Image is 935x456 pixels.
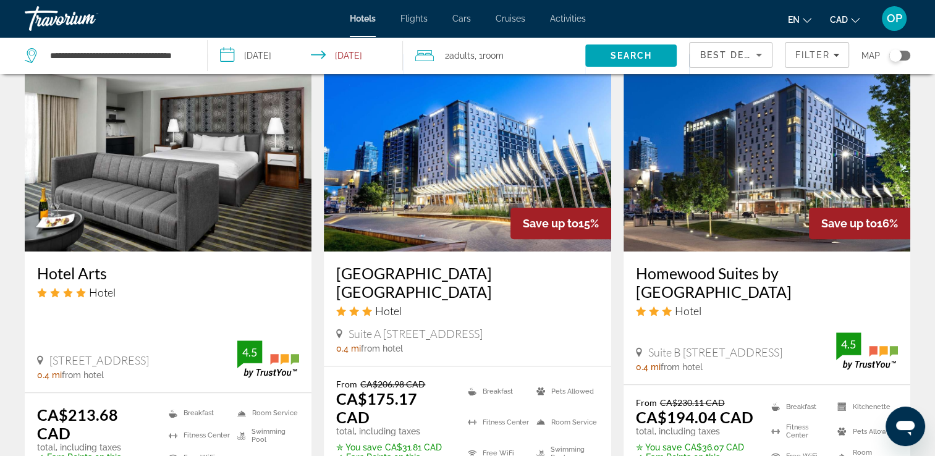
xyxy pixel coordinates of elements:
[675,304,701,318] span: Hotel
[336,426,452,436] p: total, including taxes
[237,345,262,360] div: 4.5
[831,397,898,416] li: Kitchenette
[445,47,475,64] span: 2
[636,397,657,408] span: From
[37,264,299,282] a: Hotel Arts
[887,12,902,25] span: OP
[788,11,811,28] button: Change language
[336,442,452,452] p: CA$31.81 CAD
[462,379,530,403] li: Breakfast
[336,389,417,426] ins: CA$175.17 CAD
[496,14,525,23] a: Cruises
[163,405,231,421] li: Breakfast
[336,442,382,452] span: ✮ You save
[452,14,471,23] a: Cars
[611,51,653,61] span: Search
[49,46,188,65] input: Search hotel destination
[25,2,148,35] a: Travorium
[324,54,611,251] img: Hilton Garden Inn Calgary Downtown
[375,304,402,318] span: Hotel
[660,397,725,408] del: CA$230.11 CAD
[336,379,357,389] span: From
[208,37,403,74] button: Select check in and out date
[880,50,910,61] button: Toggle map
[795,50,830,60] span: Filter
[700,50,764,60] span: Best Deals
[636,426,756,436] p: total, including taxes
[336,264,598,301] a: [GEOGRAPHIC_DATA] [GEOGRAPHIC_DATA]
[785,42,849,68] button: Filters
[585,44,677,67] button: Search
[475,47,504,64] span: , 1
[636,442,756,452] p: CA$36.07 CAD
[62,370,104,380] span: from hotel
[49,353,149,367] span: [STREET_ADDRESS]
[836,337,861,352] div: 4.5
[648,345,782,359] span: Suite B [STREET_ADDRESS]
[400,14,428,23] a: Flights
[809,208,910,239] div: 16%
[163,428,231,444] li: Fitness Center
[700,48,762,62] mat-select: Sort by
[861,47,880,64] span: Map
[350,14,376,23] a: Hotels
[403,37,586,74] button: Travelers: 2 adults, 0 children
[349,327,483,340] span: Suite A [STREET_ADDRESS]
[360,379,425,389] del: CA$206.98 CAD
[831,422,898,441] li: Pets Allowed
[550,14,586,23] a: Activities
[878,6,910,32] button: User Menu
[510,208,611,239] div: 15%
[636,264,898,301] a: Homewood Suites by [GEOGRAPHIC_DATA]
[37,370,62,380] span: 0.4 mi
[231,428,300,444] li: Swimming Pool
[765,422,832,441] li: Fitness Center
[821,217,877,230] span: Save up to
[237,340,299,377] img: TrustYou guest rating badge
[361,344,403,353] span: from hotel
[336,344,361,353] span: 0.4 mi
[523,217,578,230] span: Save up to
[89,285,116,299] span: Hotel
[37,442,153,452] p: total, including taxes
[661,362,703,372] span: from hotel
[37,285,299,299] div: 4 star Hotel
[530,379,599,403] li: Pets Allowed
[636,442,682,452] span: ✮ You save
[336,304,598,318] div: 3 star Hotel
[886,407,925,446] iframe: Button to launch messaging window
[37,405,118,442] ins: CA$213.68 CAD
[462,410,530,434] li: Fitness Center
[636,408,753,426] ins: CA$194.04 CAD
[449,51,475,61] span: Adults
[830,15,848,25] span: CAD
[765,397,832,416] li: Breakfast
[231,405,300,421] li: Room Service
[788,15,800,25] span: en
[636,304,898,318] div: 3 star Hotel
[836,332,898,369] img: TrustYou guest rating badge
[830,11,860,28] button: Change currency
[25,54,311,251] img: Hotel Arts
[483,51,504,61] span: Room
[636,362,661,372] span: 0.4 mi
[530,410,599,434] li: Room Service
[624,54,910,251] img: Homewood Suites by Hilton Calgary Downtown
